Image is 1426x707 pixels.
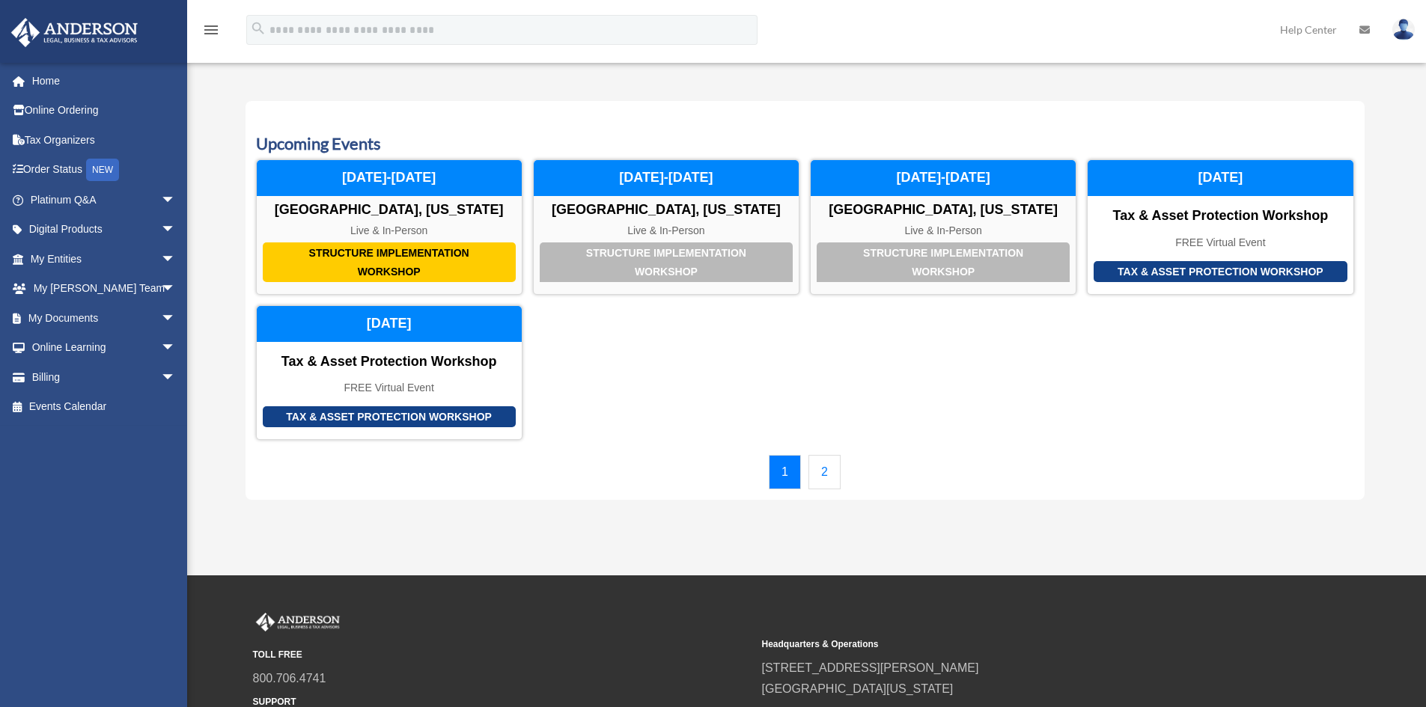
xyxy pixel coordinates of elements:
a: [STREET_ADDRESS][PERSON_NAME] [762,661,979,674]
img: Anderson Advisors Platinum Portal [253,613,343,632]
span: arrow_drop_down [161,185,191,215]
a: Platinum Q&Aarrow_drop_down [10,185,198,215]
div: [DATE] [257,306,522,342]
a: menu [202,26,220,39]
div: [GEOGRAPHIC_DATA], [US_STATE] [811,202,1076,218]
div: [DATE]-[DATE] [811,160,1076,196]
span: arrow_drop_down [161,244,191,275]
i: menu [202,21,220,39]
img: Anderson Advisors Platinum Portal [7,18,142,47]
a: Tax & Asset Protection Workshop Tax & Asset Protection Workshop FREE Virtual Event [DATE] [1087,159,1353,295]
span: arrow_drop_down [161,303,191,334]
a: Structure Implementation Workshop [GEOGRAPHIC_DATA], [US_STATE] Live & In-Person [DATE]-[DATE] [533,159,799,295]
div: Live & In-Person [534,224,799,237]
a: Structure Implementation Workshop [GEOGRAPHIC_DATA], [US_STATE] Live & In-Person [DATE]-[DATE] [256,159,522,295]
a: Tax & Asset Protection Workshop Tax & Asset Protection Workshop FREE Virtual Event [DATE] [256,305,522,440]
div: Tax & Asset Protection Workshop [263,406,516,428]
div: NEW [86,159,119,181]
small: Headquarters & Operations [762,637,1261,652]
a: Home [10,66,198,96]
a: Structure Implementation Workshop [GEOGRAPHIC_DATA], [US_STATE] Live & In-Person [DATE]-[DATE] [810,159,1076,295]
a: My Documentsarrow_drop_down [10,303,198,333]
div: Structure Implementation Workshop [540,242,793,282]
a: Online Learningarrow_drop_down [10,333,198,363]
a: [GEOGRAPHIC_DATA][US_STATE] [762,682,954,695]
div: FREE Virtual Event [1088,236,1353,249]
a: My [PERSON_NAME] Teamarrow_drop_down [10,274,198,304]
a: 800.706.4741 [253,672,326,685]
small: TOLL FREE [253,647,752,663]
img: User Pic [1392,19,1415,40]
a: Online Ordering [10,96,198,126]
span: arrow_drop_down [161,362,191,393]
div: Tax & Asset Protection Workshop [257,354,522,370]
a: 2 [808,455,841,489]
div: Tax & Asset Protection Workshop [1094,261,1347,283]
span: arrow_drop_down [161,274,191,304]
a: Billingarrow_drop_down [10,362,198,392]
div: Structure Implementation Workshop [817,242,1070,282]
div: Live & In-Person [811,224,1076,237]
div: [DATE]-[DATE] [534,160,799,196]
div: Live & In-Person [257,224,522,237]
a: My Entitiesarrow_drop_down [10,244,198,274]
div: [GEOGRAPHIC_DATA], [US_STATE] [534,202,799,218]
a: Order StatusNEW [10,155,198,186]
h3: Upcoming Events [256,132,1354,156]
div: [DATE] [1088,160,1353,196]
a: Events Calendar [10,392,191,422]
span: arrow_drop_down [161,215,191,245]
div: Structure Implementation Workshop [263,242,516,282]
div: Tax & Asset Protection Workshop [1088,208,1353,224]
span: arrow_drop_down [161,333,191,364]
i: search [250,20,266,37]
div: [DATE]-[DATE] [257,160,522,196]
div: [GEOGRAPHIC_DATA], [US_STATE] [257,202,522,218]
a: 1 [769,455,801,489]
div: FREE Virtual Event [257,382,522,394]
a: Tax Organizers [10,125,198,155]
a: Digital Productsarrow_drop_down [10,215,198,245]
